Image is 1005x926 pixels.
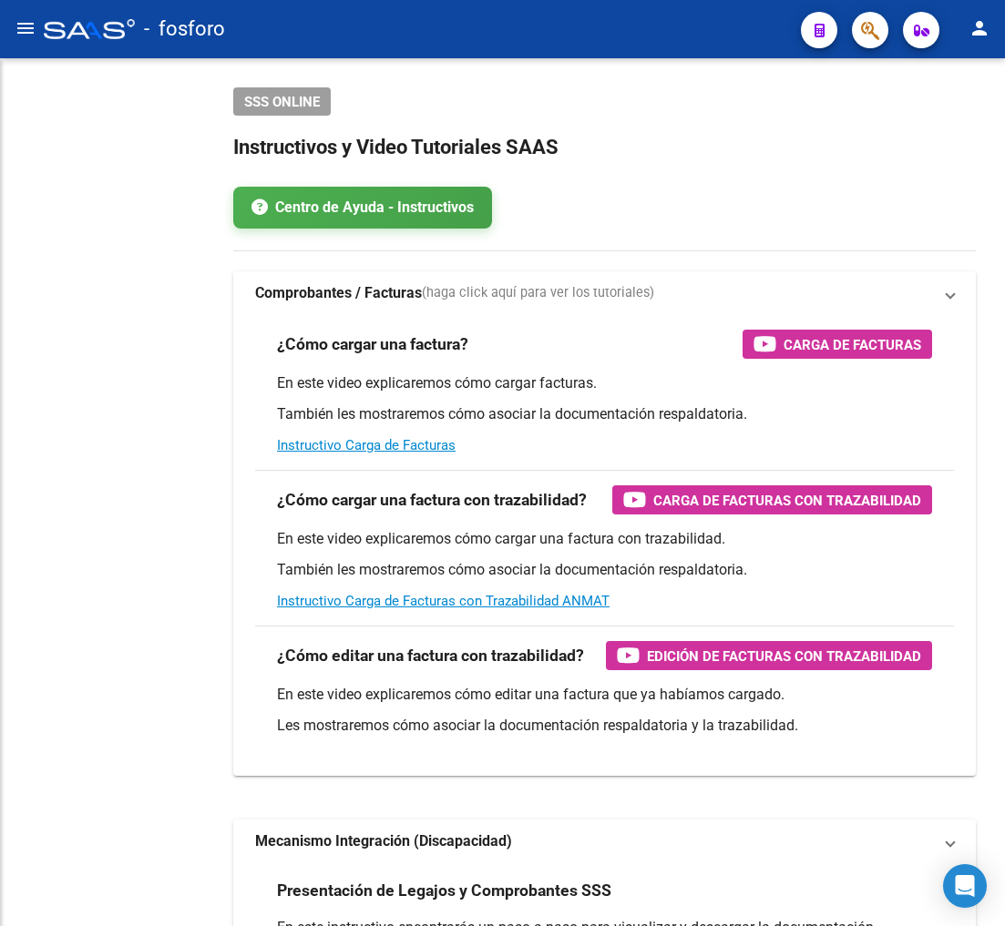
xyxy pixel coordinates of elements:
[277,373,932,393] p: En este video explicaremos cómo cargar facturas.
[233,819,976,863] mat-expansion-panel-header: Mecanismo Integración (Discapacidad)
[144,9,225,49] span: - fosforo
[653,489,921,512] span: Carga de Facturas con Trazabilidad
[277,593,610,609] a: Instructivo Carga de Facturas con Trazabilidad ANMAT
[244,94,320,110] span: SSS ONLINE
[277,529,932,549] p: En este video explicaremos cómo cargar una factura con trazabilidad.
[943,864,987,908] div: Open Intercom Messenger
[277,437,456,453] a: Instructivo Carga de Facturas
[277,487,587,513] h3: ¿Cómo cargar una factura con trazabilidad?
[606,641,932,670] button: Edición de Facturas con Trazabilidad
[422,283,654,303] span: (haga click aquí para ver los tutoriales)
[277,331,468,357] h3: ¿Cómo cargar una factura?
[15,17,36,39] mat-icon: menu
[277,716,932,736] p: Les mostraremos cómo asociar la documentación respaldatoria y la trazabilidad.
[277,685,932,705] p: En este video explicaremos cómo editar una factura que ya habíamos cargado.
[233,187,492,229] a: Centro de Ayuda - Instructivos
[277,643,584,668] h3: ¿Cómo editar una factura con trazabilidad?
[647,645,921,667] span: Edición de Facturas con Trazabilidad
[233,315,976,776] div: Comprobantes / Facturas(haga click aquí para ver los tutoriales)
[233,130,976,165] h2: Instructivos y Video Tutoriales SAAS
[969,17,990,39] mat-icon: person
[255,283,422,303] strong: Comprobantes / Facturas
[277,878,611,903] h3: Presentación de Legajos y Comprobantes SSS
[277,404,932,424] p: También les mostraremos cómo asociar la documentación respaldatoria.
[784,333,921,356] span: Carga de Facturas
[233,271,976,315] mat-expansion-panel-header: Comprobantes / Facturas(haga click aquí para ver los tutoriales)
[233,87,331,116] button: SSS ONLINE
[743,330,932,359] button: Carga de Facturas
[612,485,932,514] button: Carga de Facturas con Trazabilidad
[277,560,932,580] p: También les mostraremos cómo asociar la documentación respaldatoria.
[255,831,512,851] strong: Mecanismo Integración (Discapacidad)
